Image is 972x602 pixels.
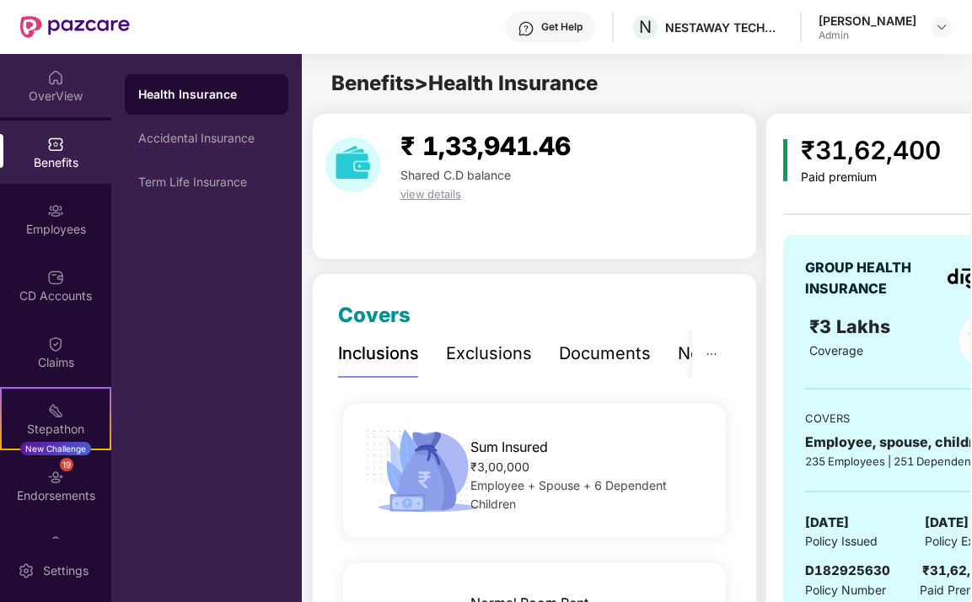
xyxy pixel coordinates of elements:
span: Policy Number [805,583,886,597]
img: svg+xml;base64,PHN2ZyBpZD0iRHJvcGRvd24tMzJ4MzIiIHhtbG5zPSJodHRwOi8vd3d3LnczLm9yZy8yMDAwL3N2ZyIgd2... [935,20,948,34]
span: Benefits > Health Insurance [331,71,598,95]
img: svg+xml;base64,PHN2ZyBpZD0iRW5kb3JzZW1lbnRzIiB4bWxucz0iaHR0cDovL3d3dy53My5vcmcvMjAwMC9zdmciIHdpZH... [47,469,64,486]
span: view details [400,187,461,201]
span: ₹3 Lakhs [809,315,895,337]
div: Get Help [541,20,583,34]
div: Paid premium [801,170,941,185]
div: GROUP HEALTH INSURANCE [805,257,942,299]
div: Inclusions [338,341,419,367]
span: D182925630 [805,562,890,578]
img: svg+xml;base64,PHN2ZyBpZD0iRW1wbG95ZWVzIiB4bWxucz0iaHR0cDovL3d3dy53My5vcmcvMjAwMC9zdmciIHdpZHRoPS... [47,202,64,219]
div: [PERSON_NAME] [819,13,916,29]
img: icon [361,425,493,517]
div: Exclusions [446,341,532,367]
span: Policy Issued [805,532,878,551]
img: svg+xml;base64,PHN2ZyBpZD0iTXlfT3JkZXJzIiBkYXRhLW5hbWU9Ik15IE9yZGVycyIgeG1sbnM9Imh0dHA6Ly93d3cudz... [47,535,64,552]
span: [DATE] [925,513,969,533]
span: Sum Insured [470,437,548,458]
img: svg+xml;base64,PHN2ZyBpZD0iSG9tZSIgeG1sbnM9Imh0dHA6Ly93d3cudzMub3JnLzIwMDAvc3ZnIiB3aWR0aD0iMjAiIG... [47,69,64,86]
span: ellipsis [706,348,717,360]
img: download [325,137,380,192]
div: New Challenge [20,442,91,455]
span: Shared C.D balance [400,168,511,182]
div: Admin [819,29,916,42]
span: ₹ 1,33,941.46 [400,131,571,161]
div: Term Life Insurance [138,175,275,189]
span: Covers [338,303,411,327]
img: svg+xml;base64,PHN2ZyBpZD0iSGVscC0zMngzMiIgeG1sbnM9Imh0dHA6Ly93d3cudzMub3JnLzIwMDAvc3ZnIiB3aWR0aD... [518,20,534,37]
div: Accidental Insurance [138,132,275,145]
img: svg+xml;base64,PHN2ZyBpZD0iQmVuZWZpdHMiIHhtbG5zPSJodHRwOi8vd3d3LnczLm9yZy8yMDAwL3N2ZyIgd2lkdGg9Ij... [47,136,64,153]
span: N [639,17,652,37]
div: Stepathon [2,421,110,438]
div: 19 [60,458,73,471]
div: Documents [559,341,651,367]
img: svg+xml;base64,PHN2ZyBpZD0iQ2xhaW0iIHhtbG5zPSJodHRwOi8vd3d3LnczLm9yZy8yMDAwL3N2ZyIgd2lkdGg9IjIwIi... [47,336,64,352]
img: icon [783,139,787,181]
span: [DATE] [805,513,849,533]
div: Settings [38,562,94,579]
div: Health Insurance [138,86,275,103]
div: ₹31,62,400 [801,131,941,170]
div: NESTAWAY TECHNOLOGIES PRIVATE LIMITED [665,19,783,35]
span: Employee + Spouse + 6 Dependent Children [470,478,667,511]
div: ₹3,00,000 [470,458,708,476]
span: Coverage [809,343,863,357]
img: svg+xml;base64,PHN2ZyB4bWxucz0iaHR0cDovL3d3dy53My5vcmcvMjAwMC9zdmciIHdpZHRoPSIyMSIgaGVpZ2h0PSIyMC... [47,402,64,419]
div: Network Hospitals [678,341,825,367]
img: New Pazcare Logo [20,16,130,38]
img: svg+xml;base64,PHN2ZyBpZD0iQ0RfQWNjb3VudHMiIGRhdGEtbmFtZT0iQ0QgQWNjb3VudHMiIHhtbG5zPSJodHRwOi8vd3... [47,269,64,286]
button: ellipsis [692,331,731,377]
img: svg+xml;base64,PHN2ZyBpZD0iU2V0dGluZy0yMHgyMCIgeG1sbnM9Imh0dHA6Ly93d3cudzMub3JnLzIwMDAvc3ZnIiB3aW... [18,562,35,579]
